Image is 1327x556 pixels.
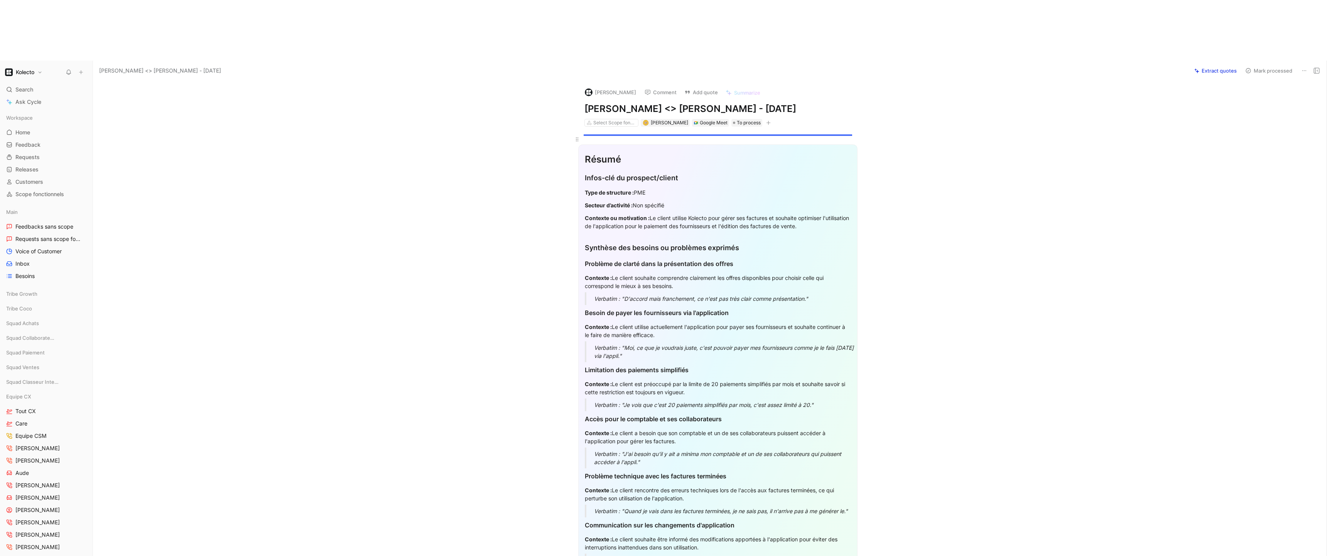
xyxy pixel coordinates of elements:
[585,274,851,290] div: Le client souhaite comprendre clairement les offres disponibles pour choisir celle qui correspond...
[585,201,851,209] div: Non spécifié
[585,365,851,375] div: Limitation des paiements simplifiés
[585,88,593,96] img: logo
[641,87,680,98] button: Comment
[737,119,761,127] span: To process
[585,520,851,530] div: Communication sur les changements d'application
[6,114,33,122] span: Workspace
[15,247,62,255] span: Voice of Customer
[585,275,612,281] strong: Contexte :
[3,139,89,151] a: Feedback
[585,308,851,317] div: Besoin de payer les fournisseurs via l'application
[3,246,89,257] a: Voice of Customer
[15,407,36,415] span: Tout CX
[15,444,60,452] span: [PERSON_NAME]
[3,517,89,528] a: [PERSON_NAME]
[3,361,89,373] div: Squad Ventes
[585,214,851,230] div: Le client utilise Kolecto pour gérer ses factures et souhaite optimiser l'utilisation de l'applic...
[15,506,60,514] span: [PERSON_NAME]
[15,519,60,526] span: [PERSON_NAME]
[585,259,851,268] div: Problème de clarté dans la présentation des offres
[3,164,89,175] a: Releases
[15,223,73,231] span: Feedbacks sans scope
[3,84,89,95] div: Search
[585,202,633,208] strong: Secteur d’activité :
[585,324,612,330] strong: Contexte :
[3,332,89,346] div: Squad Collaborateurs
[3,504,89,516] a: [PERSON_NAME]
[6,208,18,216] span: Main
[585,189,634,196] strong: Type de structure :
[3,332,89,344] div: Squad Collaborateurs
[585,430,612,436] strong: Contexte :
[3,480,89,491] a: [PERSON_NAME]
[643,120,648,125] img: avatar
[15,235,80,243] span: Requests sans scope fonctionnel
[15,260,30,268] span: Inbox
[3,206,89,282] div: MainFeedbacks sans scopeRequests sans scope fonctionnelVoice of CustomerInboxBesoins
[16,69,34,76] h1: Kolecto
[594,295,860,303] div: Verbatim : "D'accord mais franchement, ce n'est pas très clair comme présentation."
[15,85,33,94] span: Search
[3,492,89,503] a: [PERSON_NAME]
[6,393,31,400] span: Equipe CX
[6,319,39,327] span: Squad Achats
[585,381,612,387] strong: Contexte :
[3,270,89,282] a: Besoins
[15,469,29,477] span: Aude
[3,112,89,124] div: Workspace
[15,272,35,280] span: Besoins
[3,303,89,317] div: Tribe Coco
[585,471,851,481] div: Problème technique avec les factures terminées
[3,418,89,429] a: Care
[3,376,89,390] div: Squad Classeur Intelligent
[3,361,89,375] div: Squad Ventes
[15,531,60,539] span: [PERSON_NAME]
[3,347,89,361] div: Squad Paiement
[15,129,30,136] span: Home
[593,119,636,127] div: Select Scope fonctionnels
[3,221,89,232] a: Feedbacks sans scope
[3,529,89,541] a: [PERSON_NAME]
[585,323,851,339] div: Le client utilise actuellement l'application pour payer ses fournisseurs et souhaite continuer à ...
[585,188,851,197] div: PME
[585,153,851,166] div: Résumé
[6,305,32,312] span: Tribe Coco
[15,420,27,427] span: Care
[15,481,60,489] span: [PERSON_NAME]
[594,344,860,360] div: Verbatim : "Moi, ce que je voudrais juste, c'est pouvoir payer mes fournisseurs comme je le fais ...
[3,467,89,479] a: Aude
[6,334,57,342] span: Squad Collaborateurs
[5,68,13,76] img: Kolecto
[15,543,60,551] span: [PERSON_NAME]
[700,119,728,127] div: Google Meet
[1191,65,1240,76] button: Extract quotes
[581,86,640,98] button: logo[PERSON_NAME]
[99,66,221,75] span: [PERSON_NAME] <> [PERSON_NAME] - [DATE]
[585,487,612,493] strong: Contexte :
[585,536,612,542] strong: Contexte :
[731,119,762,127] div: To process
[15,178,43,186] span: Customers
[3,376,89,388] div: Squad Classeur Intelligent
[3,67,44,78] button: KolectoKolecto
[3,188,89,200] a: Scope fonctionnels
[585,429,851,445] div: Le client a besoin que son comptable et un de ses collaborateurs puissent accéder à l'application...
[3,151,89,163] a: Requests
[6,290,37,298] span: Tribe Growth
[585,215,650,221] strong: Contexte ou motivation :
[585,173,851,183] div: Infos-clé du prospect/client
[594,401,860,409] div: Verbatim : "Je vois que c'est 20 paiements simplifiés par mois, c'est assez limité à 20."
[15,432,47,440] span: Equipe CSM
[585,535,851,551] div: Le client souhaite être informé des modifications apportées à l'application pour éviter des inter...
[3,317,89,329] div: Squad Achats
[3,233,89,245] a: Requests sans scope fonctionnel
[3,455,89,466] a: [PERSON_NAME]
[6,349,45,356] span: Squad Paiement
[3,541,89,553] a: [PERSON_NAME]
[3,258,89,270] a: Inbox
[15,494,60,502] span: [PERSON_NAME]
[3,206,89,218] div: Main
[3,430,89,442] a: Equipe CSM
[6,378,60,386] span: Squad Classeur Intelligent
[15,97,41,107] span: Ask Cycle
